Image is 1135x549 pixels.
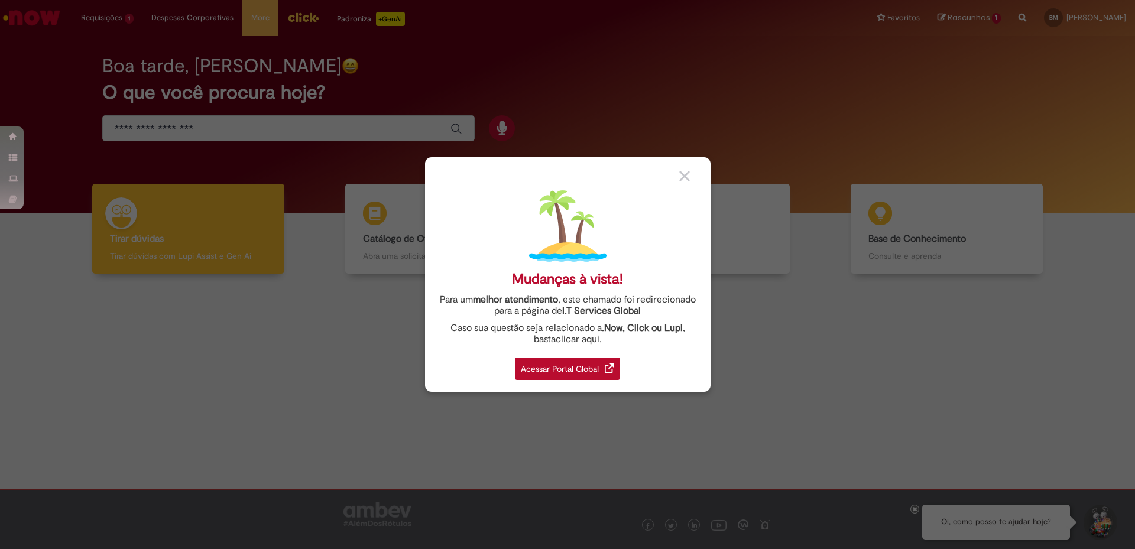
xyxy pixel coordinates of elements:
img: close_button_grey.png [679,171,690,181]
a: I.T Services Global [562,298,641,317]
div: Acessar Portal Global [515,358,620,380]
strong: melhor atendimento [473,294,558,306]
div: Mudanças à vista! [512,271,623,288]
div: Para um , este chamado foi redirecionado para a página de [434,294,702,317]
a: Acessar Portal Global [515,351,620,380]
strong: .Now, Click ou Lupi [602,322,683,334]
div: Caso sua questão seja relacionado a , basta . [434,323,702,345]
img: island.png [529,187,607,265]
img: redirect_link.png [605,363,614,373]
a: clicar aqui [556,327,599,345]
